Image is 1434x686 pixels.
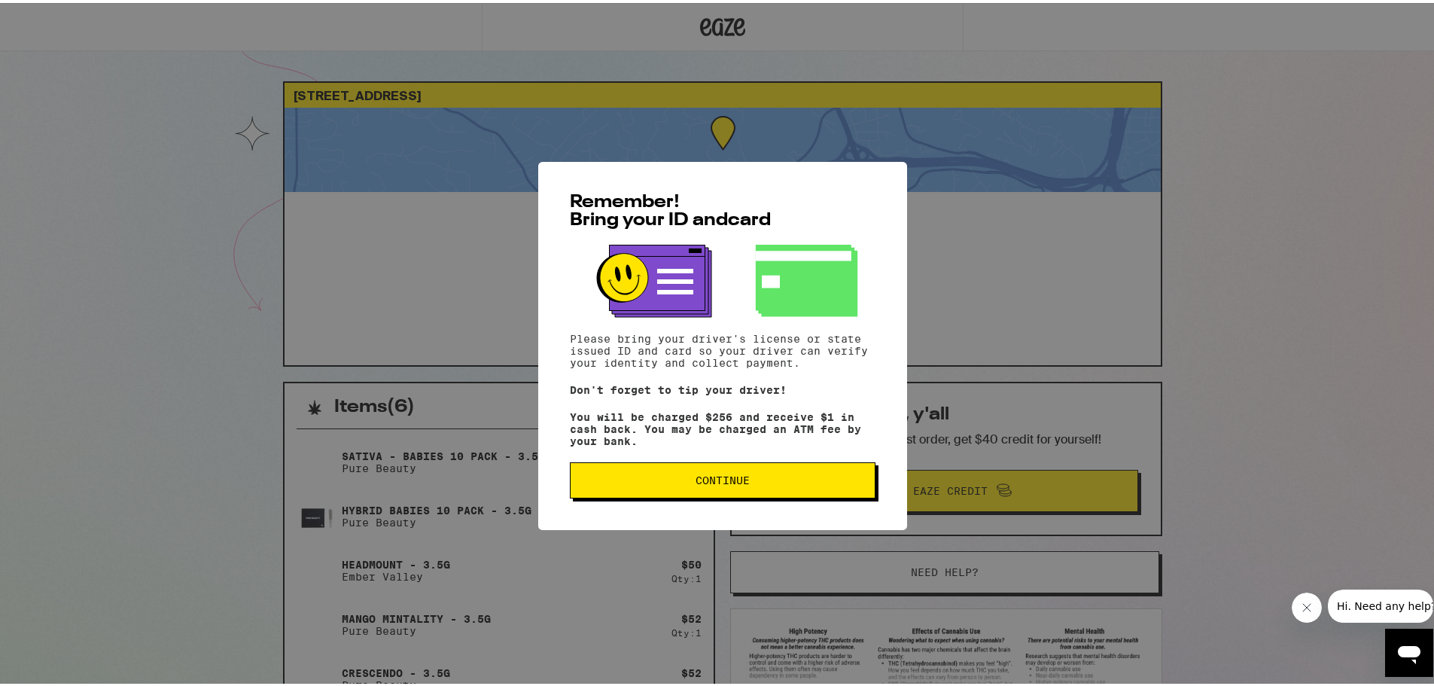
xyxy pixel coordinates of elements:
[1292,590,1322,620] iframe: Close message
[1328,587,1433,620] iframe: Message from company
[696,472,750,483] span: Continue
[570,408,875,444] p: You will be charged $256 and receive $1 in cash back. You may be charged an ATM fee by your bank.
[9,11,108,23] span: Hi. Need any help?
[570,381,875,393] p: Don't forget to tip your driver!
[1385,626,1433,674] iframe: Button to launch messaging window
[570,191,771,227] span: Remember! Bring your ID and card
[570,330,875,366] p: Please bring your driver's license or state issued ID and card so your driver can verify your ide...
[570,459,875,495] button: Continue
